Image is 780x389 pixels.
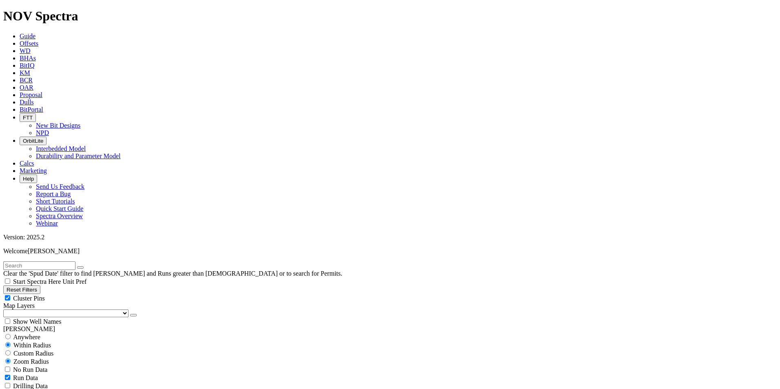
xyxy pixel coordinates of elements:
input: Start Spectra Here [5,278,10,284]
a: Durability and Parameter Model [36,153,121,159]
span: Map Layers [3,302,35,309]
a: Offsets [20,40,38,47]
a: Proposal [20,91,42,98]
span: FTT [23,115,33,121]
input: Search [3,261,75,270]
p: Welcome [3,248,777,255]
span: OrbitLite [23,138,43,144]
a: NPD [36,129,49,136]
a: Guide [20,33,35,40]
a: BCR [20,77,33,84]
a: BHAs [20,55,36,62]
a: BitPortal [20,106,43,113]
span: Anywhere [13,334,40,340]
button: OrbitLite [20,137,47,145]
span: Zoom Radius [13,358,49,365]
button: Reset Filters [3,285,40,294]
span: Show Well Names [13,318,61,325]
button: FTT [20,113,36,122]
a: KM [20,69,30,76]
a: Marketing [20,167,47,174]
div: Version: 2025.2 [3,234,777,241]
span: No Run Data [13,366,47,373]
span: Unit Pref [62,278,86,285]
a: BitIQ [20,62,34,69]
span: Start Spectra Here [13,278,61,285]
span: Within Radius [13,342,51,349]
a: Send Us Feedback [36,183,84,190]
a: New Bit Designs [36,122,80,129]
a: OAR [20,84,33,91]
a: WD [20,47,31,54]
span: Run Data [13,374,38,381]
button: Help [20,175,37,183]
span: Custom Radius [13,350,53,357]
span: Cluster Pins [13,295,45,302]
a: Report a Bug [36,190,71,197]
a: Webinar [36,220,58,227]
a: Quick Start Guide [36,205,83,212]
a: Dulls [20,99,34,106]
a: Interbedded Model [36,145,86,152]
a: Spectra Overview [36,212,83,219]
span: [PERSON_NAME] [28,248,80,254]
a: Short Tutorials [36,198,75,205]
h1: NOV Spectra [3,9,777,24]
a: Calcs [20,160,34,167]
span: Clear the 'Spud Date' filter to find [PERSON_NAME] and Runs greater than [DEMOGRAPHIC_DATA] or to... [3,270,342,277]
div: [PERSON_NAME] [3,325,777,333]
span: Help [23,176,34,182]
